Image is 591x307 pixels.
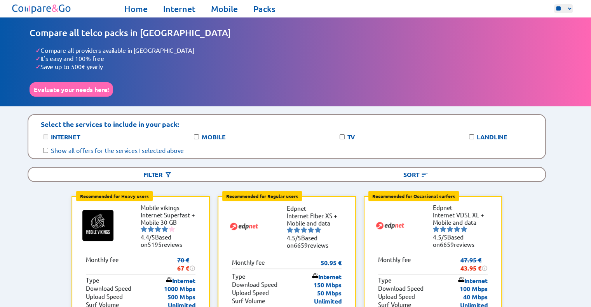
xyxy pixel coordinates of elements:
[287,234,301,241] span: 4.5/5
[51,133,80,141] label: Internet
[189,265,195,271] img: information
[177,256,189,264] s: 70 €
[228,211,260,242] img: Logo of Edpnet
[35,54,561,62] li: It's easy and 100% free
[35,62,561,71] li: Save up to 500€ yearly
[460,284,488,293] p: 100 Mbps
[378,256,411,272] p: Monthly fee
[433,204,491,211] li: Edpnet
[82,210,113,241] img: Logo of Mobile vikings
[232,297,265,305] p: Surf Volume
[148,241,162,248] span: 5195
[163,3,195,14] a: Internet
[148,226,154,232] img: starnr2
[86,276,99,284] p: Type
[314,297,342,305] p: Unlimited
[312,272,342,281] p: Internet
[124,3,148,14] a: Home
[458,277,464,283] img: icon of internet
[440,241,454,248] span: 6659
[287,227,293,233] img: starnr1
[458,276,488,284] p: Internet
[164,171,172,179] img: Button open the filtering menu
[141,211,199,226] li: Internet Superfast + Mobile 30 GB
[166,276,195,284] p: Internet
[312,273,318,279] img: icon of internet
[232,272,245,281] p: Type
[166,277,172,283] img: icon of internet
[10,2,73,16] img: Logo of Compare&Go
[164,284,195,293] p: 1000 Mbps
[287,205,345,212] li: Edpnet
[30,82,113,97] button: Evaluate your needs here!
[232,258,265,267] p: Monthly fee
[86,284,131,293] p: Download Speed
[177,264,195,272] div: 67 €
[433,211,491,226] li: Internet VDSL XL + Mobile and data
[481,265,488,271] img: information
[294,227,300,233] img: starnr2
[86,293,123,301] p: Upload Speed
[317,289,342,297] p: 50 Mbps
[294,241,308,249] span: 6659
[28,168,287,181] div: Filter
[169,226,175,232] img: starnr5
[35,54,40,62] span: ✓
[287,234,345,249] li: Based on reviews
[162,226,168,232] img: starnr4
[35,46,561,54] li: Compare all providers available in [GEOGRAPHIC_DATA]
[232,289,269,297] p: Upload Speed
[287,168,545,181] div: Sort
[253,3,275,14] a: Packs
[141,233,155,241] span: 4.4/5
[433,233,491,248] li: Based on reviews
[440,226,446,232] img: starnr2
[460,264,488,272] div: 43.95 €
[347,133,355,141] label: TV
[463,293,488,301] p: 40 Mbps
[51,146,184,154] label: Show all offers for the services I selected above
[86,256,119,272] p: Monthly fee
[460,256,481,264] s: 47.95 €
[35,62,40,71] span: ✓
[477,133,507,141] label: Landline
[301,227,307,233] img: starnr3
[321,258,342,267] p: 50.95 €
[375,210,406,241] img: Logo of Edpnet
[461,226,467,232] img: starnr5
[454,226,460,232] img: starnr4
[314,281,342,289] p: 150 Mbps
[80,193,149,199] b: Recommended for Heavy users
[447,226,453,232] img: starnr3
[211,3,238,14] a: Mobile
[226,193,298,199] b: Recommended for Regular users
[433,226,439,232] img: starnr1
[287,212,345,227] li: Internet Fiber XS + Mobile and data
[315,227,321,233] img: starnr5
[167,293,195,301] p: 500 Mbps
[35,46,40,54] span: ✓
[141,226,147,232] img: starnr1
[41,120,179,128] p: Select the services to include in your pack:
[378,276,391,284] p: Type
[378,293,415,301] p: Upload Speed
[155,226,161,232] img: starnr3
[202,133,226,141] label: Mobile
[308,227,314,233] img: starnr4
[232,281,277,289] p: Download Speed
[433,233,447,241] span: 4.5/5
[378,284,424,293] p: Download Speed
[30,27,561,38] h1: Compare all telco packs in [GEOGRAPHIC_DATA]
[141,233,199,248] li: Based on reviews
[421,171,429,179] img: Button open the sorting menu
[141,204,199,211] li: Mobile vikings
[372,193,455,199] b: Recommended for Occasional surfers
